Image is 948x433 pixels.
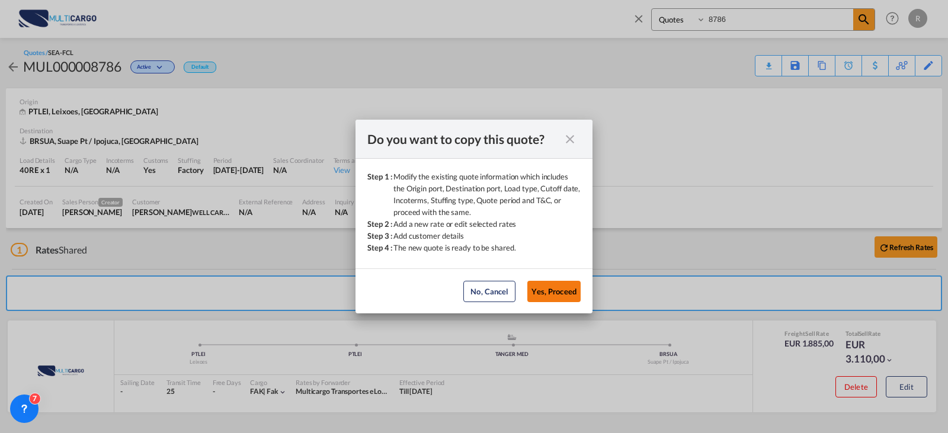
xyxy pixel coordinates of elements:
[367,242,393,254] div: Step 4 :
[463,281,515,302] button: No, Cancel
[527,281,581,302] button: Yes, Proceed
[563,132,577,146] md-icon: icon-close fg-AAA8AD cursor
[367,218,393,230] div: Step 2 :
[355,120,592,313] md-dialog: Step 1 : ...
[367,171,393,218] div: Step 1 :
[393,171,581,218] div: Modify the existing quote information which includes the Origin port, Destination port, Load type...
[367,131,559,146] div: Do you want to copy this quote?
[393,242,515,254] div: The new quote is ready to be shared.
[393,218,516,230] div: Add a new rate or edit selected rates
[367,230,393,242] div: Step 3 :
[393,230,464,242] div: Add customer details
